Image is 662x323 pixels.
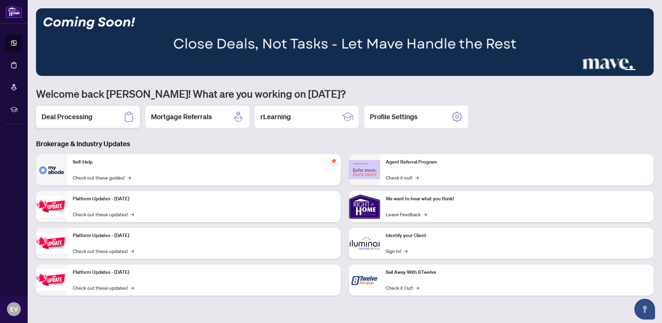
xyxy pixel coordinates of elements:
button: 1 [608,69,611,72]
a: Sign In!→ [386,247,408,255]
img: Platform Updates - June 23, 2025 [36,269,67,291]
span: → [423,210,427,218]
img: Self-Help [36,154,67,185]
span: → [131,284,134,291]
img: Platform Updates - July 21, 2025 [36,195,67,217]
p: Self-Help [73,158,335,166]
h3: Brokerage & Industry Updates [36,139,654,149]
span: → [131,210,134,218]
button: 6 [644,69,647,72]
a: Check out these updates!→ [73,284,134,291]
a: Check out these updates!→ [73,210,134,218]
a: Check out these updates!→ [73,247,134,255]
h2: rLearning [260,112,291,122]
h2: Mortgage Referrals [151,112,212,122]
button: 5 [638,69,641,72]
span: → [416,284,419,291]
span: pushpin [330,157,338,165]
p: Platform Updates - [DATE] [73,195,335,203]
h2: Profile Settings [370,112,418,122]
img: Agent Referral Program [349,160,380,179]
img: Sail Away With 8Twelve [349,264,380,296]
p: Agent Referral Program [386,158,648,166]
span: → [415,174,419,181]
button: 3 [619,69,622,72]
h1: Welcome back [PERSON_NAME]! What are you working on [DATE]? [36,87,654,100]
button: 4 [625,69,636,72]
a: Check it out!→ [386,174,419,181]
img: logo [6,5,22,18]
img: Identify your Client [349,228,380,259]
p: Platform Updates - [DATE] [73,232,335,239]
span: → [404,247,408,255]
span: → [127,174,131,181]
p: Identify your Client [386,232,648,239]
a: Check it Out!→ [386,284,419,291]
a: Leave Feedback→ [386,210,427,218]
span: EV [10,304,18,314]
p: Sail Away With 8Twelve [386,269,648,276]
img: Slide 3 [36,8,654,76]
img: We want to hear what you think! [349,191,380,222]
button: Open asap [634,299,655,320]
span: → [131,247,134,255]
p: We want to hear what you think! [386,195,648,203]
a: Check out these guides!→ [73,174,131,181]
p: Platform Updates - [DATE] [73,269,335,276]
button: 2 [614,69,616,72]
img: Platform Updates - July 8, 2025 [36,232,67,254]
h2: Deal Processing [42,112,92,122]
